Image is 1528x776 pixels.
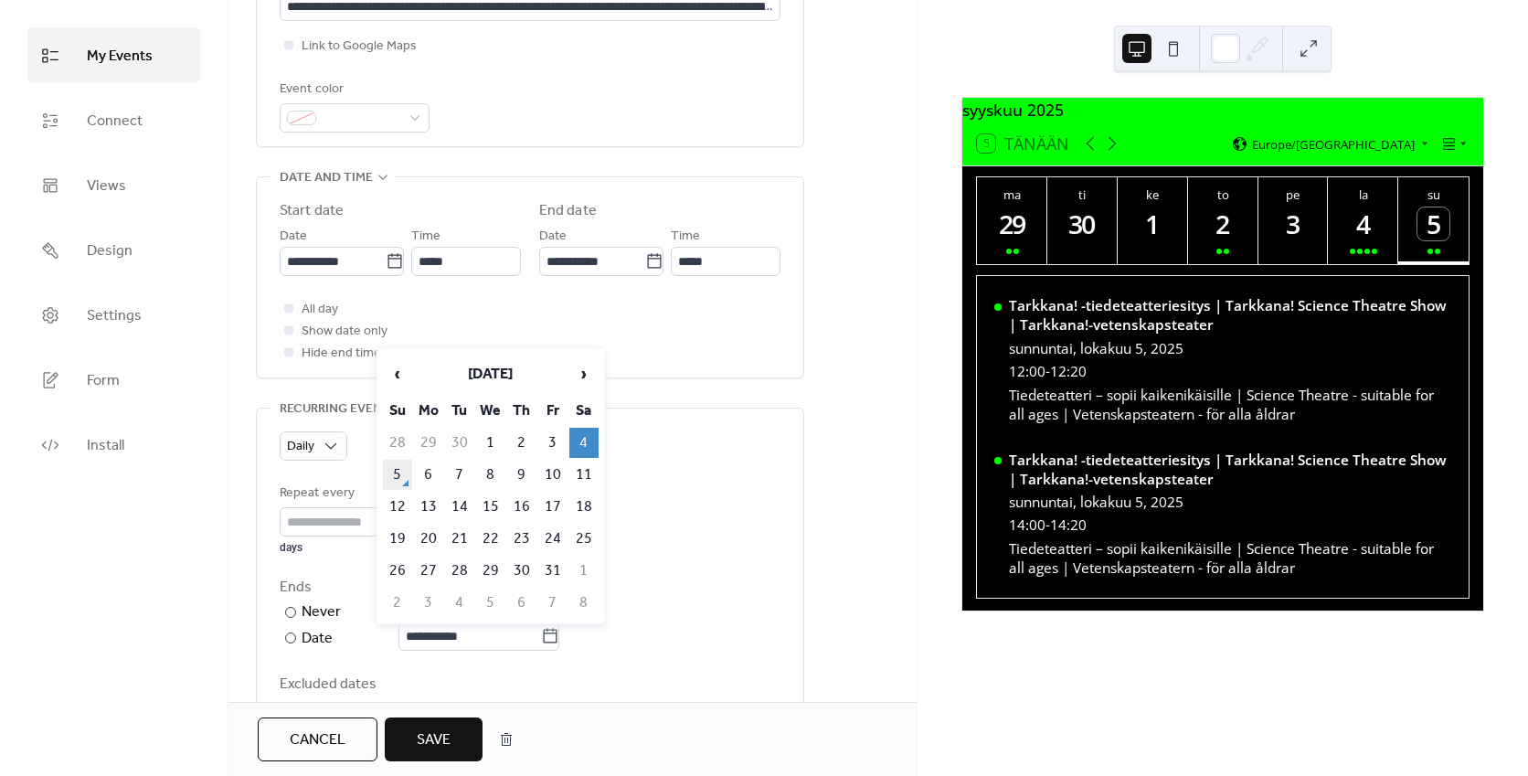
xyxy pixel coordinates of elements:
[280,577,777,599] div: Ends
[414,588,443,618] td: 3
[507,396,536,426] th: Th
[1045,516,1050,535] span: -
[87,172,126,200] span: Views
[569,524,599,554] td: 25
[1206,207,1239,240] div: 2
[445,396,474,426] th: Tu
[1009,539,1451,578] div: Tiedeteatteri – sopii kaikenikäisille | Science Theatre - suitable for all ages | Vetenskapsteate...
[1136,207,1169,240] div: 1
[302,601,342,623] div: Never
[476,428,505,458] td: 1
[538,556,568,586] td: 31
[982,186,1042,203] div: ma
[539,226,567,248] span: Date
[414,355,568,394] th: [DATE]
[27,157,200,213] a: Views
[280,399,390,420] span: Recurring event
[1053,186,1112,203] div: ti
[476,492,505,522] td: 15
[27,92,200,148] a: Connect
[87,302,142,330] span: Settings
[1009,451,1451,489] div: Tarkkana! -tiedeteatteriesitys | Tarkkana! Science Theatre Show | Tarkkana!-vetenskapsteater
[507,428,536,458] td: 2
[287,434,314,459] span: Daily
[87,237,133,265] span: Design
[258,718,377,761] button: Cancel
[1417,207,1450,240] div: 5
[507,524,536,554] td: 23
[476,556,505,586] td: 29
[445,428,474,458] td: 30
[569,428,599,458] td: 4
[302,36,417,58] span: Link to Google Maps
[538,492,568,522] td: 17
[1194,186,1253,203] div: to
[280,540,422,555] div: days
[1047,177,1118,264] button: ti30
[87,367,120,395] span: Form
[414,492,443,522] td: 13
[507,556,536,586] td: 30
[1009,339,1451,358] div: sunnuntai, lokakuu 5, 2025
[1398,177,1469,264] button: su5
[87,107,143,135] span: Connect
[507,460,536,490] td: 9
[445,492,474,522] td: 14
[411,226,440,248] span: Time
[538,396,568,426] th: Fr
[417,729,451,751] span: Save
[414,524,443,554] td: 20
[383,556,412,586] td: 26
[414,460,443,490] td: 6
[384,356,411,392] span: ‹
[280,79,426,101] div: Event color
[302,321,387,343] span: Show date only
[383,396,412,426] th: Su
[280,226,307,248] span: Date
[383,588,412,618] td: 2
[1258,177,1329,264] button: pe3
[538,524,568,554] td: 24
[671,226,700,248] span: Time
[569,460,599,490] td: 11
[280,167,373,189] span: Date and time
[87,431,124,460] span: Install
[302,299,338,321] span: All day
[27,287,200,343] a: Settings
[1066,207,1099,240] div: 30
[977,177,1047,264] button: ma29
[1264,186,1323,203] div: pe
[476,588,505,618] td: 5
[1050,362,1087,381] span: 12:20
[445,524,474,554] td: 21
[27,417,200,473] a: Install
[27,222,200,278] a: Design
[445,556,474,586] td: 28
[27,27,200,83] a: My Events
[302,627,559,651] div: Date
[538,588,568,618] td: 7
[538,460,568,490] td: 10
[383,492,412,522] td: 12
[1045,362,1050,381] span: -
[414,396,443,426] th: Mo
[1118,177,1188,264] button: ke1
[385,718,483,761] button: Save
[27,352,200,408] a: Form
[539,200,597,222] div: End date
[87,42,153,70] span: My Events
[1188,177,1258,264] button: to2
[476,524,505,554] td: 22
[414,556,443,586] td: 27
[445,588,474,618] td: 4
[1277,207,1310,240] div: 3
[1328,177,1398,264] button: la4
[280,483,419,505] div: Repeat every
[1347,207,1380,240] div: 4
[569,588,599,618] td: 8
[1009,493,1451,512] div: sunnuntai, lokakuu 5, 2025
[1333,186,1393,203] div: la
[962,98,1483,122] div: syyskuu 2025
[1009,362,1045,381] span: 12:00
[1050,516,1087,535] span: 14:20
